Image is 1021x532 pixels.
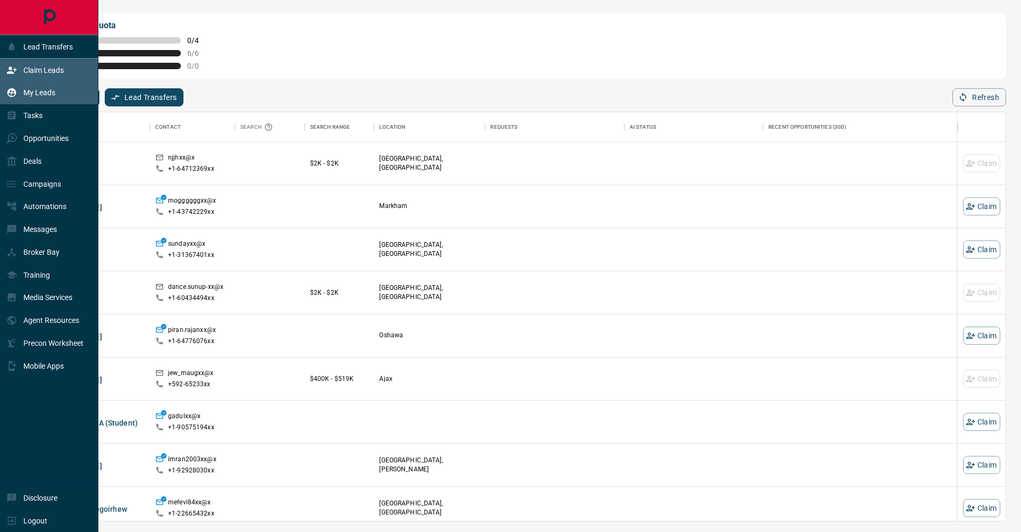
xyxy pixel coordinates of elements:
div: Requests [490,112,517,142]
div: Name [39,112,150,142]
button: Claim [963,456,1000,474]
p: +1- 31367401xx [168,251,214,260]
div: Search Range [305,112,374,142]
p: My Daily Quota [57,19,211,32]
p: +1- 92928030xx [168,466,214,475]
p: +1- 60434494xx [168,294,214,303]
p: +1- 64776076xx [168,337,214,346]
span: 6 / 6 [187,49,211,57]
p: [GEOGRAPHIC_DATA], [GEOGRAPHIC_DATA] [379,240,480,259]
p: Oshawa [379,331,480,340]
div: AI Status [630,112,656,142]
button: Claim [963,327,1000,345]
span: 0 / 0 [187,62,211,70]
p: moggggggxx@x [168,196,216,207]
div: Recent Opportunities (30d) [768,112,847,142]
button: Refresh [952,88,1006,106]
div: Requests [485,112,624,142]
div: AI Status [624,112,763,142]
button: Claim [963,197,1000,215]
p: +1- 90575194xx [168,423,214,432]
p: +1- 22665432xx [168,509,214,518]
p: njjhxx@x [168,153,195,164]
div: Location [374,112,485,142]
div: Contact [150,112,235,142]
p: +1- 64712369xx [168,164,214,173]
button: Claim [963,413,1000,431]
p: dance.sunup-xx@x [168,282,223,294]
p: [GEOGRAPHIC_DATA], [GEOGRAPHIC_DATA] [379,154,480,172]
button: Lead Transfers [105,88,184,106]
div: Location [379,112,405,142]
p: $2K - $2K [310,288,369,297]
p: gadulxx@x [168,412,200,423]
p: [GEOGRAPHIC_DATA], [GEOGRAPHIC_DATA] [379,284,480,302]
div: Search [240,112,275,142]
p: Markham [379,202,480,211]
p: mefevi84xx@x [168,498,211,509]
p: +592- 65233xx [168,380,211,389]
p: sundayxx@x [168,239,205,251]
p: Ajax [379,375,480,384]
div: Search Range [310,112,350,142]
p: [GEOGRAPHIC_DATA], [PERSON_NAME] [379,456,480,474]
button: Claim [963,499,1000,517]
p: $400K - $519K [310,374,369,384]
p: +1- 43742229xx [168,207,214,217]
p: imran2003xx@x [168,455,216,466]
div: Contact [155,112,181,142]
p: jew_maugxx@x [168,369,214,380]
button: Claim [963,240,1000,259]
span: 0 / 4 [187,36,211,45]
p: piran.rajanxx@x [168,326,216,337]
div: Recent Opportunities (30d) [763,112,958,142]
p: $2K - $2K [310,159,369,168]
p: [GEOGRAPHIC_DATA], [GEOGRAPHIC_DATA] [379,499,480,517]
